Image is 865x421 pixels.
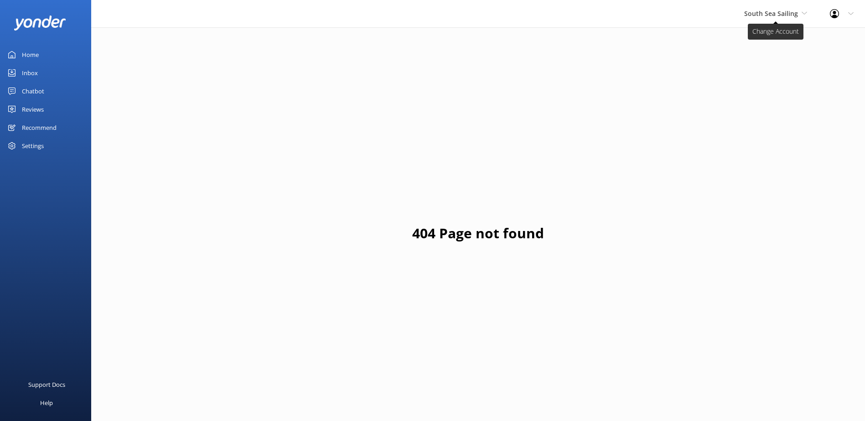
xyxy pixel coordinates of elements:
div: Settings [22,137,44,155]
div: Chatbot [22,82,44,100]
div: Support Docs [28,375,65,394]
div: Inbox [22,64,38,82]
h1: 404 Page not found [412,222,544,244]
div: Reviews [22,100,44,118]
div: Help [40,394,53,412]
img: yonder-white-logo.png [14,15,66,31]
div: Home [22,46,39,64]
div: Recommend [22,118,57,137]
span: South Sea Sailing [744,9,798,18]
